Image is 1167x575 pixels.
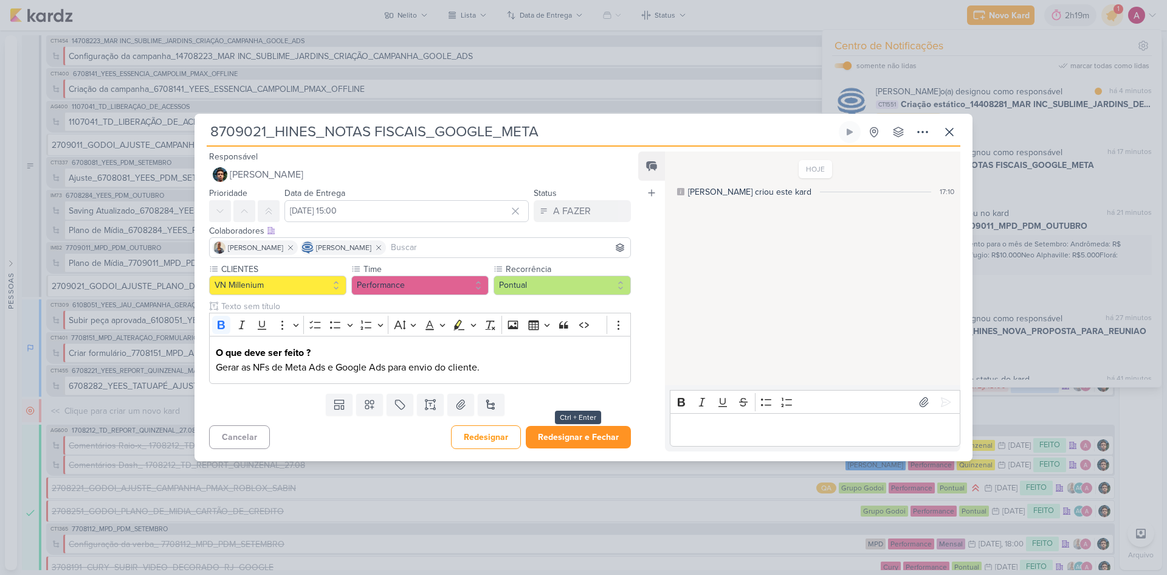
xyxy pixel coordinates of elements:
[351,276,489,295] button: Performance
[670,390,960,414] div: Editor toolbar
[216,360,624,375] p: Gerar as NFs de Meta Ads e Google Ads para envio do cliente.
[504,263,631,276] label: Recorrência
[526,426,631,448] button: Redesignar e Fechar
[209,152,258,162] label: Responsável
[553,204,591,218] div: A FAZER
[228,242,283,253] span: [PERSON_NAME]
[688,186,811,198] div: [PERSON_NAME] criou este kard
[207,121,836,143] input: Kard Sem Título
[209,336,631,384] div: Editor editing area: main
[213,167,227,182] img: Nelito Junior
[209,225,631,237] div: Colaboradores
[230,167,303,182] span: [PERSON_NAME]
[301,242,314,254] img: Caroline Traven De Andrade
[362,263,489,276] label: Time
[451,425,521,449] button: Redesignar
[213,242,225,254] img: Iara Santos
[284,200,529,222] input: Select a date
[219,300,631,313] input: Texto sem título
[940,186,954,197] div: 17:10
[534,188,557,198] label: Status
[845,127,855,137] div: Ligar relógio
[555,411,601,424] div: Ctrl + Enter
[209,425,270,449] button: Cancelar
[388,240,628,255] input: Buscar
[209,313,631,336] div: Editor toolbar
[284,188,345,198] label: Data de Entrega
[316,242,371,253] span: [PERSON_NAME]
[216,347,311,359] strong: O que deve ser feito ?
[209,188,247,198] label: Prioridade
[220,263,346,276] label: CLIENTES
[534,200,631,222] button: A FAZER
[209,164,631,186] button: [PERSON_NAME]
[670,413,960,447] div: Editor editing area: main
[494,276,631,295] button: Pontual
[209,276,346,295] button: VN Millenium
